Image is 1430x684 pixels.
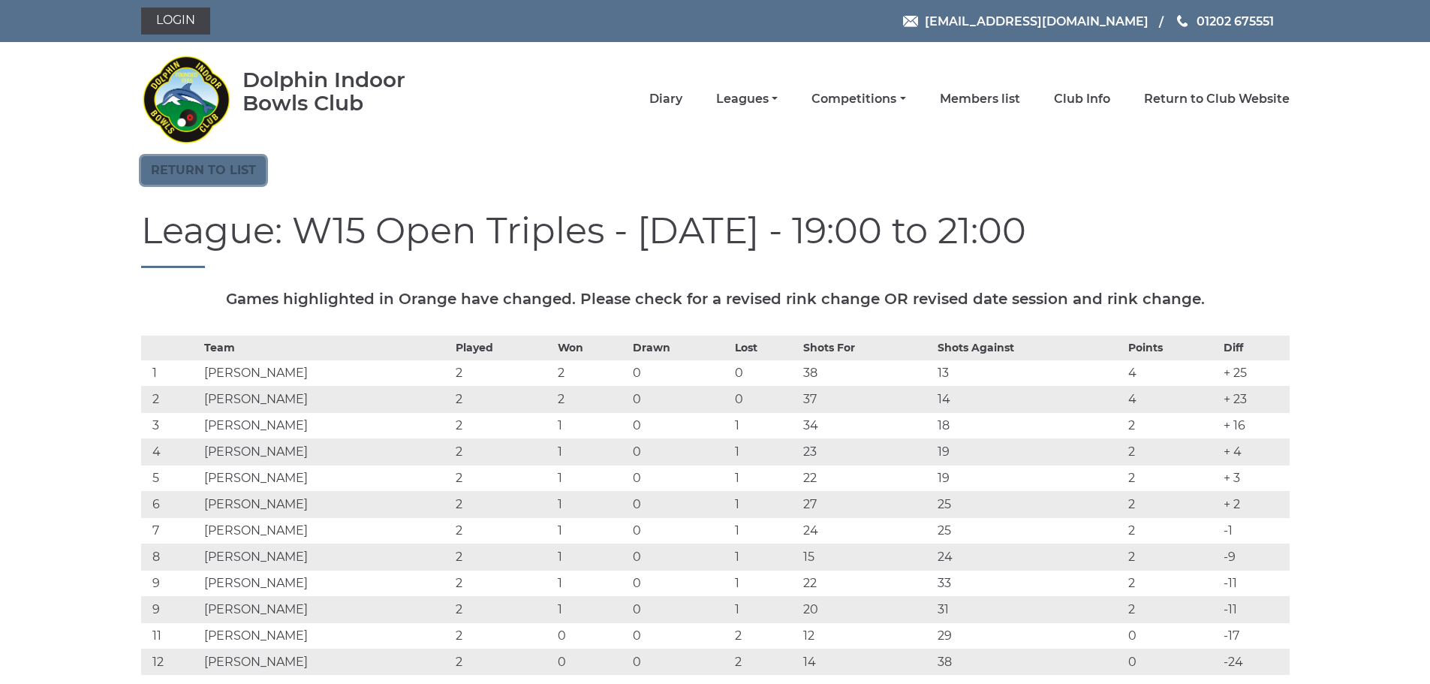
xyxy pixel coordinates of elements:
[811,91,905,107] a: Competitions
[1197,14,1274,28] span: 01202 675551
[242,68,453,115] div: Dolphin Indoor Bowls Club
[141,156,266,185] a: Return to list
[200,570,452,596] td: [PERSON_NAME]
[629,649,731,675] td: 0
[1124,360,1220,386] td: 4
[934,544,1124,570] td: 24
[1124,544,1220,570] td: 2
[1124,336,1220,360] th: Points
[554,649,629,675] td: 0
[934,517,1124,544] td: 25
[1177,15,1188,27] img: Phone us
[731,412,799,438] td: 1
[629,517,731,544] td: 0
[1220,386,1290,412] td: + 23
[452,336,554,360] th: Played
[200,465,452,491] td: [PERSON_NAME]
[141,412,200,438] td: 3
[554,386,629,412] td: 2
[903,12,1149,31] a: Email [EMAIL_ADDRESS][DOMAIN_NAME]
[629,465,731,491] td: 0
[629,412,731,438] td: 0
[731,570,799,596] td: 1
[934,386,1124,412] td: 14
[141,211,1290,268] h1: League: W15 Open Triples - [DATE] - 19:00 to 21:00
[200,544,452,570] td: [PERSON_NAME]
[799,596,934,622] td: 20
[1220,622,1290,649] td: -17
[731,336,799,360] th: Lost
[1220,517,1290,544] td: -1
[799,649,934,675] td: 14
[934,622,1124,649] td: 29
[731,386,799,412] td: 0
[1124,596,1220,622] td: 2
[1124,491,1220,517] td: 2
[141,291,1290,307] h5: Games highlighted in Orange have changed. Please check for a revised rink change OR revised date ...
[1175,12,1274,31] a: Phone us 01202 675551
[731,360,799,386] td: 0
[141,47,231,152] img: Dolphin Indoor Bowls Club
[799,517,934,544] td: 24
[1124,622,1220,649] td: 0
[200,386,452,412] td: [PERSON_NAME]
[200,622,452,649] td: [PERSON_NAME]
[452,544,554,570] td: 2
[452,412,554,438] td: 2
[1124,517,1220,544] td: 2
[799,465,934,491] td: 22
[141,622,200,649] td: 11
[141,570,200,596] td: 9
[200,517,452,544] td: [PERSON_NAME]
[141,438,200,465] td: 4
[629,438,731,465] td: 0
[141,360,200,386] td: 1
[716,91,778,107] a: Leagues
[940,91,1020,107] a: Members list
[141,544,200,570] td: 8
[1220,491,1290,517] td: + 2
[141,649,200,675] td: 12
[200,412,452,438] td: [PERSON_NAME]
[1220,360,1290,386] td: + 25
[1220,570,1290,596] td: -11
[141,386,200,412] td: 2
[452,570,554,596] td: 2
[141,8,210,35] a: Login
[799,336,934,360] th: Shots For
[554,570,629,596] td: 1
[629,570,731,596] td: 0
[731,465,799,491] td: 1
[554,544,629,570] td: 1
[1054,91,1110,107] a: Club Info
[934,336,1124,360] th: Shots Against
[554,438,629,465] td: 1
[799,360,934,386] td: 38
[799,570,934,596] td: 22
[554,622,629,649] td: 0
[452,438,554,465] td: 2
[1220,544,1290,570] td: -9
[934,596,1124,622] td: 31
[141,491,200,517] td: 6
[200,438,452,465] td: [PERSON_NAME]
[934,649,1124,675] td: 38
[141,465,200,491] td: 5
[629,544,731,570] td: 0
[554,491,629,517] td: 1
[731,649,799,675] td: 2
[1220,336,1290,360] th: Diff
[1220,596,1290,622] td: -11
[629,360,731,386] td: 0
[1220,649,1290,675] td: -24
[731,622,799,649] td: 2
[629,622,731,649] td: 0
[554,517,629,544] td: 1
[925,14,1149,28] span: [EMAIL_ADDRESS][DOMAIN_NAME]
[1220,438,1290,465] td: + 4
[934,570,1124,596] td: 33
[200,360,452,386] td: [PERSON_NAME]
[141,517,200,544] td: 7
[452,649,554,675] td: 2
[731,491,799,517] td: 1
